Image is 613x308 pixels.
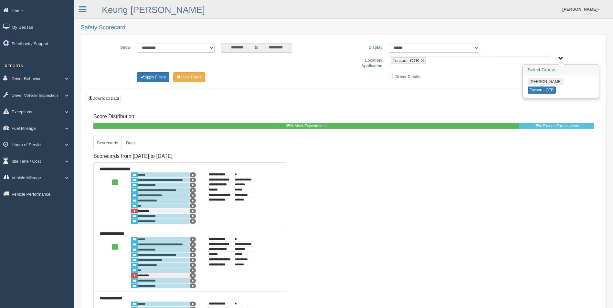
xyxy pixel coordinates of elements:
label: Show [92,43,134,51]
button: [PERSON_NAME] [528,78,564,85]
span: 15% Exceed Expectations [534,124,579,128]
span: 85% Meet Expectations [286,124,326,128]
a: Data [122,136,138,150]
span: Tucson - OTR [393,58,419,63]
a: Keurig [PERSON_NAME] [102,5,205,15]
a: Scorecards [93,136,122,150]
label: Driver Details [396,72,420,80]
h3: Select Groups [523,65,598,75]
span: to [253,43,260,53]
button: Change Filter Options [173,72,205,82]
h4: Scorecards from [DATE] to [DATE] [93,153,287,159]
button: Tucson - OTR [528,87,556,94]
h4: Score Distribution: [93,114,594,119]
label: Location/ Application [344,56,386,69]
button: Download Data [87,95,121,102]
button: Change Filter Options [137,72,169,82]
label: Display [343,43,386,51]
h2: Safety Scorecard [81,25,607,31]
